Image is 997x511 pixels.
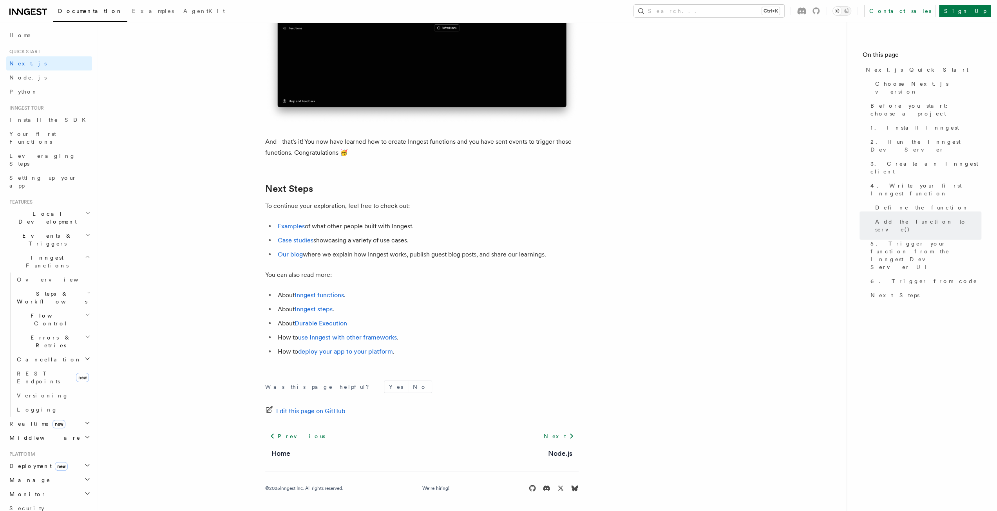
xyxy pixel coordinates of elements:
kbd: Ctrl+K [762,7,780,15]
a: Durable Execution [295,320,347,327]
a: Leveraging Steps [6,149,92,171]
span: Add the function to serve() [875,218,981,233]
span: Platform [6,451,35,457]
span: Quick start [6,49,40,55]
a: Python [6,85,92,99]
a: Overview [14,273,92,287]
a: We're hiring! [422,485,449,491]
span: Setting up your app [9,175,77,189]
span: Logging [17,406,58,413]
a: Case studies [278,237,313,244]
a: Define the function [872,200,981,215]
a: Edit this page on GitHub [265,406,346,417]
button: Yes [384,381,408,393]
span: Middleware [6,434,81,442]
span: Define the function [875,204,969,211]
button: Deploymentnew [6,459,92,473]
span: Next.js Quick Start [866,66,968,74]
button: Inngest Functions [6,251,92,273]
a: use Inngest with other frameworks [298,334,397,341]
span: Steps & Workflows [14,290,87,305]
a: REST Endpointsnew [14,367,92,388]
li: How to . [275,332,579,343]
span: Home [9,31,31,39]
a: Inngest functions [295,291,344,299]
span: Documentation [58,8,123,14]
span: Errors & Retries [14,334,85,349]
span: Leveraging Steps [9,153,76,167]
a: Home [271,448,290,459]
p: And - that's it! You now have learned how to create Inngest functions and you have sent events to... [265,136,579,158]
a: Logging [14,403,92,417]
div: Inngest Functions [6,273,92,417]
button: Search...Ctrl+K [634,5,784,17]
a: Inngest steps [295,305,333,313]
span: Deployment [6,462,68,470]
span: Overview [17,276,98,283]
span: 6. Trigger from code [870,277,977,285]
span: 5. Trigger your function from the Inngest Dev Server UI [870,240,981,271]
span: new [76,373,89,382]
li: How to . [275,346,579,357]
span: Versioning [17,392,69,399]
span: Before you start: choose a project [870,102,981,117]
span: Inngest Functions [6,254,85,269]
a: Node.js [6,70,92,85]
span: 3. Create an Inngest client [870,160,981,175]
span: new [52,420,65,428]
a: Versioning [14,388,92,403]
span: REST Endpoints [17,370,60,385]
h4: On this page [863,50,981,63]
a: Next.js Quick Start [863,63,981,77]
span: Realtime [6,420,65,428]
button: Manage [6,473,92,487]
span: Cancellation [14,356,81,363]
button: Flow Control [14,309,92,330]
span: Python [9,88,38,95]
a: Next Steps [867,288,981,302]
span: 2. Run the Inngest Dev Server [870,138,981,153]
a: Install the SDK [6,113,92,127]
span: Manage [6,476,51,484]
span: Choose Next.js version [875,80,981,96]
span: Edit this page on GitHub [276,406,346,417]
a: Documentation [53,2,127,22]
span: AgentKit [183,8,225,14]
span: new [55,462,68,471]
span: Flow Control [14,312,85,327]
a: Our blog [278,251,303,258]
span: Monitor [6,490,46,498]
a: Setting up your app [6,171,92,193]
span: Node.js [9,74,47,81]
button: Middleware [6,431,92,445]
li: showcasing a variety of use cases. [275,235,579,246]
li: About . [275,290,579,301]
button: Cancellation [14,352,92,367]
li: About . [275,304,579,315]
a: 2. Run the Inngest Dev Server [867,135,981,157]
a: deploy your app to your platform [298,348,393,355]
p: Was this page helpful? [265,383,375,391]
span: Inngest tour [6,105,44,111]
a: Examples [278,222,305,230]
span: Your first Functions [9,131,56,145]
div: © 2025 Inngest Inc. All rights reserved. [265,485,343,491]
a: Next [539,429,579,443]
button: Errors & Retries [14,330,92,352]
span: Install the SDK [9,117,90,123]
li: of what other people built with Inngest. [275,221,579,232]
a: 3. Create an Inngest client [867,157,981,179]
span: Examples [132,8,174,14]
a: Sign Up [939,5,991,17]
span: Next Steps [870,291,919,299]
a: Before you start: choose a project [867,99,981,121]
a: Next Steps [265,183,313,194]
button: Realtimenew [6,417,92,431]
a: 4. Write your first Inngest function [867,179,981,200]
a: Home [6,28,92,42]
button: No [408,381,432,393]
a: Contact sales [864,5,936,17]
span: 4. Write your first Inngest function [870,182,981,197]
button: Toggle dark mode [832,6,851,16]
span: Next.js [9,60,47,67]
